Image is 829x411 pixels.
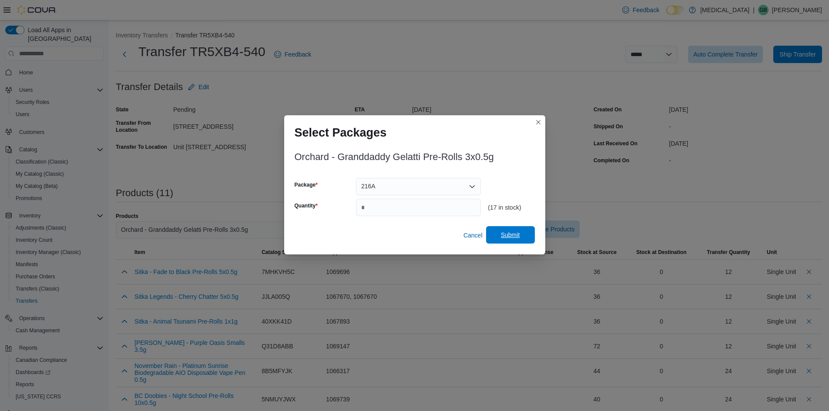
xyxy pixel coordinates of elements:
[361,181,376,191] span: 216A
[460,227,486,244] button: Cancel
[488,204,534,211] div: (17 in stock)
[463,231,483,240] span: Cancel
[533,117,544,127] button: Closes this modal window
[501,231,520,239] span: Submit
[295,126,387,140] h1: Select Packages
[295,181,318,188] label: Package
[295,202,318,209] label: Quantity
[469,183,476,190] button: Open list of options
[295,152,494,162] h3: Orchard - Granddaddy Gelatti Pre-Rolls 3x0.5g
[486,226,535,244] button: Submit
